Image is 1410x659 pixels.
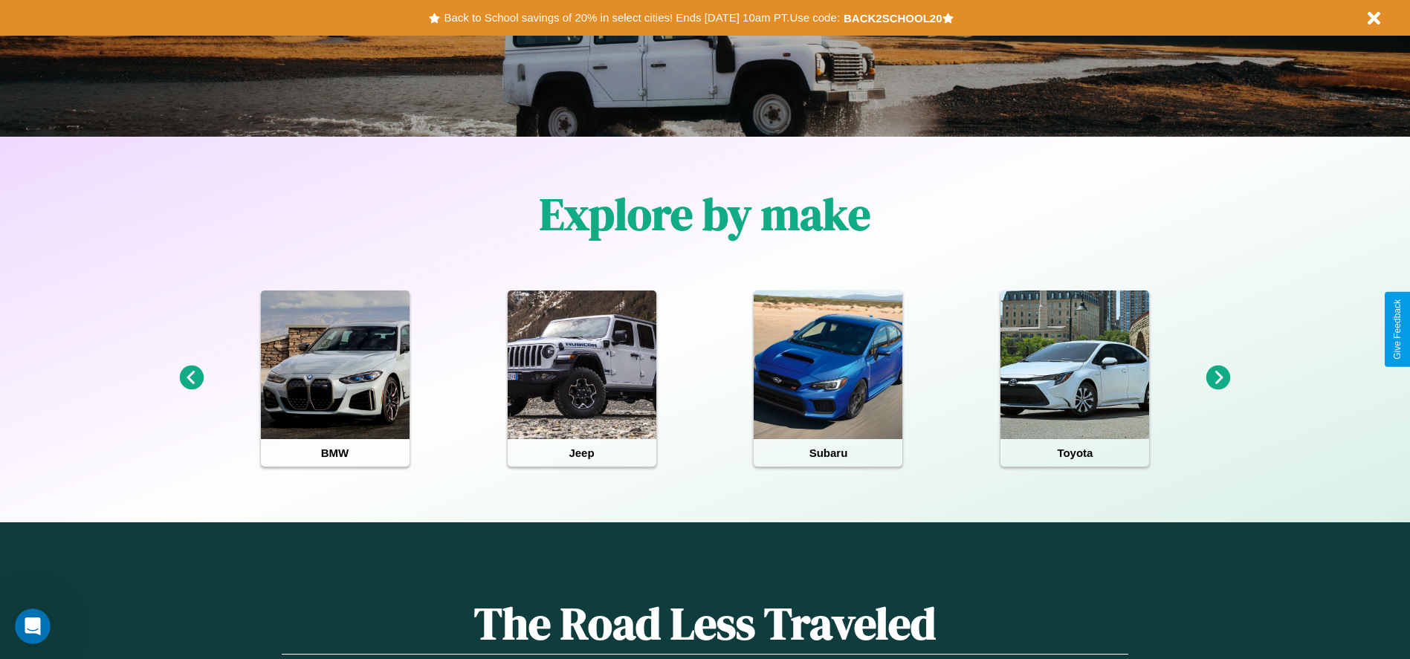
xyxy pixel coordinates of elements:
[440,7,843,28] button: Back to School savings of 20% in select cities! Ends [DATE] 10am PT.Use code:
[282,593,1128,655] h1: The Road Less Traveled
[540,184,870,244] h1: Explore by make
[15,608,51,644] iframe: Intercom live chat
[1392,299,1403,360] div: Give Feedback
[261,439,410,467] h4: BMW
[1000,439,1149,467] h4: Toyota
[508,439,656,467] h4: Jeep
[754,439,902,467] h4: Subaru
[844,12,942,25] b: BACK2SCHOOL20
